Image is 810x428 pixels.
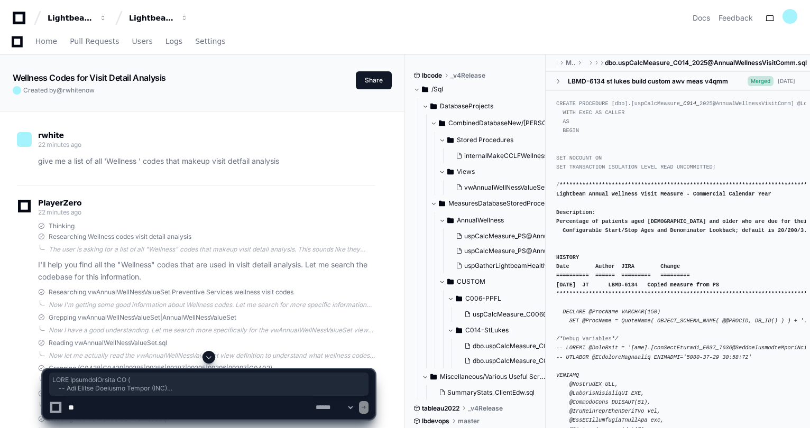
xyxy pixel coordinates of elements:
[748,76,774,86] span: Merged
[430,195,555,212] button: MeasuresDatabaseStoredProcedures/dbo/Measures
[125,8,192,27] button: Lightbeam Health Solutions
[447,290,572,307] button: C006-PPFL
[447,275,454,288] svg: Directory
[457,136,513,144] span: Stored Procedures
[165,30,182,54] a: Logs
[38,141,81,148] span: 22 minutes ago
[422,83,428,96] svg: Directory
[457,216,504,225] span: AnnualWellness
[49,245,375,254] div: The user is asking for a list of all "Wellness" codes that makeup visit detail analysis. This sou...
[464,247,642,255] span: uspCalcMeasure_PS@AnnualWellnessVisitCommRolling.sql
[605,59,807,67] span: dbo.uspCalcMeasure_C014_2025@AnnualWellnessVisitComm.sql
[52,376,365,393] span: LORE IpsumdolOrsita CO ( -- Adi Elitse Doeiusmo Tempor (INC) UTLABO etd.MaGnaaliqUA, eni.Adminimv...
[439,163,563,180] button: Views
[38,259,375,283] p: I'll help you find all the "Wellness" codes that are used in visit detail analysis. Let me search...
[63,86,82,94] span: rwhite
[413,81,538,98] button: /Sql
[465,326,509,334] span: C014-StLukes
[49,288,293,296] span: Researching vwAnnualWellNessValueSet Preventive Services wellness visit codes
[439,117,445,129] svg: Directory
[422,98,546,115] button: DatabaseProjects
[680,100,699,107] span: _C014_
[70,30,119,54] a: Pull Requests
[422,71,442,80] span: lbcode
[440,102,493,110] span: DatabaseProjects
[439,197,445,210] svg: Directory
[38,200,81,206] span: PlayerZero
[13,72,166,83] app-text-character-animate: Wellness Codes for Visit Detail Analysis
[464,262,584,270] span: uspGatherLightbeamHealthDataFast.sql
[82,86,95,94] span: now
[35,38,57,44] span: Home
[452,180,557,195] button: vwAnnualWellNessValueSet.sql
[452,258,565,273] button: uspGatherLightbeamHealthDataFast.sql
[132,30,153,54] a: Users
[464,152,557,160] span: internalMakeCCLFWellness.sql
[23,86,95,95] span: Created by
[49,301,375,309] div: Now I'm getting some good information about Wellness codes. Let me search for more specific infor...
[693,13,710,23] a: Docs
[49,222,75,230] span: Thinking
[38,208,81,216] span: 22 minutes ago
[49,326,375,334] div: Now I have a good understanding. Let me search more specifically for the vwAnnualWellNessValueSet...
[464,232,622,240] span: uspCalcMeasure_PS@AnnualWellnessVisitComm.sql
[448,199,555,208] span: MeasuresDatabaseStoredProcedures/dbo/Measures
[165,38,182,44] span: Logs
[49,339,167,347] span: Reading vwAnnualWellNessValueSet.sql
[70,38,119,44] span: Pull Requests
[447,322,572,339] button: C014-StLukes
[439,212,563,229] button: AnnualWellness
[473,310,638,319] span: uspCalcMeasure_C006@AnnualWellnessVisitCY_All.sql
[457,277,485,286] span: CUSTOM
[439,132,563,148] button: Stored Procedures
[430,115,555,132] button: CombinedDatabaseNew/[PERSON_NAME]/dbo
[43,8,111,27] button: Lightbeam Health
[195,30,225,54] a: Settings
[430,100,437,113] svg: Directory
[465,294,501,303] span: C006-PPFL
[49,313,236,322] span: Grepping vwAnnualWellNessValueSet|AnnualWellNessValueSet
[460,307,574,322] button: uspCalcMeasure_C006@AnnualWellnessVisitCY_All.sql
[448,119,555,127] span: CombinedDatabaseNew/[PERSON_NAME]/dbo
[447,214,454,227] svg: Directory
[38,131,64,139] span: rwhite
[473,342,669,350] span: dbo.uspCalcMeasure_C014_2024@AnnualWellnessVisitComm.sql
[49,232,191,241] span: Researching Wellness codes visit detail analysis
[356,71,392,89] button: Share
[129,13,174,23] div: Lightbeam Health Solutions
[464,183,557,192] span: vwAnnualWellNessValueSet.sql
[460,339,574,353] button: dbo.uspCalcMeasure_C014_2024@AnnualWellnessVisitComm.sql
[48,13,93,23] div: Lightbeam Health
[778,77,795,85] div: [DATE]
[457,168,475,176] span: Views
[452,229,565,244] button: uspCalcMeasure_PS@AnnualWellnessVisitComm.sql
[566,59,575,67] span: MeasuresDatabaseStoredProcedures
[450,71,485,80] span: _v4Release
[447,165,454,178] svg: Directory
[439,273,563,290] button: CUSTOM
[456,324,462,337] svg: Directory
[452,244,565,258] button: uspCalcMeasure_PS@AnnualWellnessVisitCommRolling.sql
[57,86,63,94] span: @
[452,148,557,163] button: internalMakeCCLFWellness.sql
[456,292,462,305] svg: Directory
[431,85,443,94] span: /Sql
[195,38,225,44] span: Settings
[132,38,153,44] span: Users
[719,13,753,23] button: Feedback
[35,30,57,54] a: Home
[447,134,454,146] svg: Directory
[568,77,728,86] div: LBMD-6134 st lukes build custom awv meas v4qmm
[38,155,375,168] p: give me a list of all 'Wellness ' codes that makeup visit detfail analysis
